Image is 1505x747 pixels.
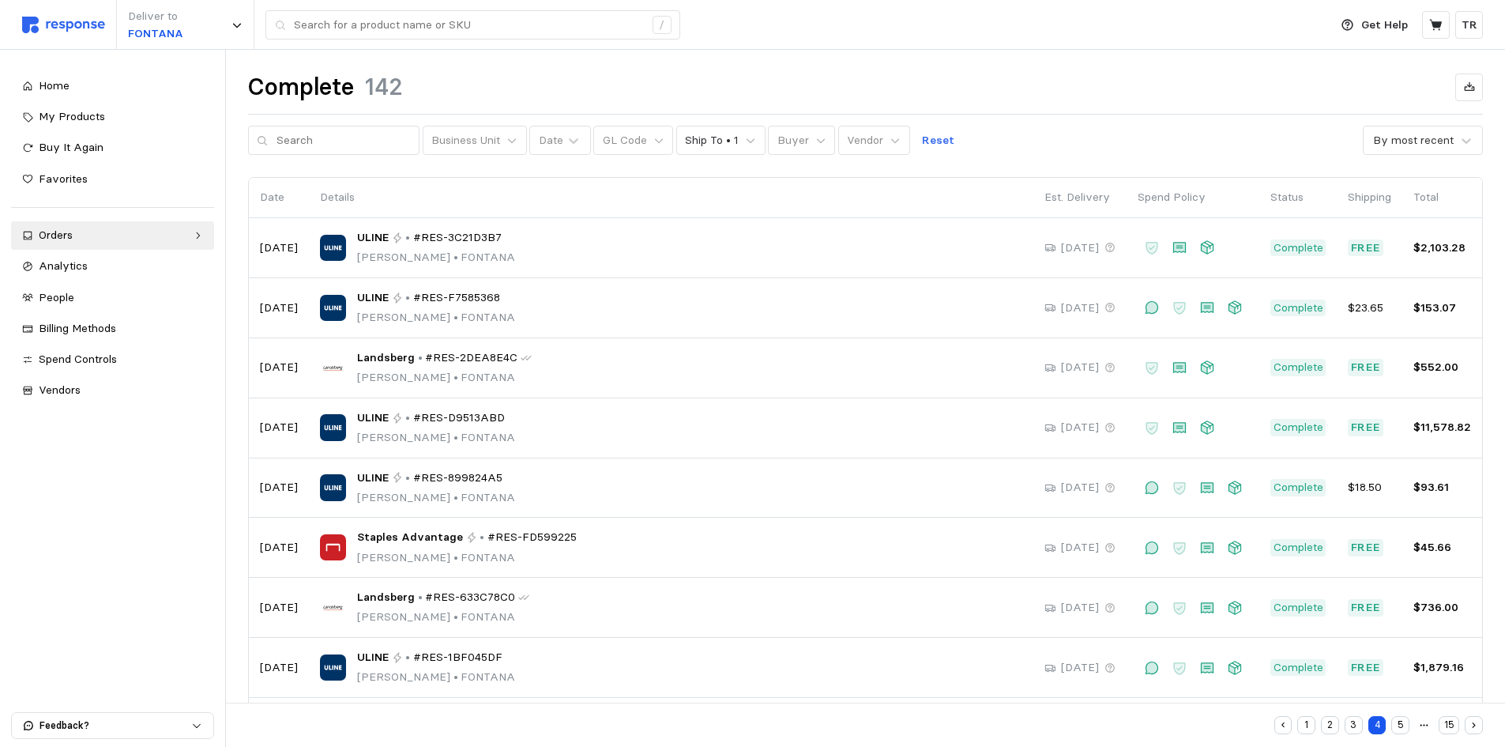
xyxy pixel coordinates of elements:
p: [DATE] [260,240,298,257]
p: $23.65 [1348,300,1391,317]
img: ULINE [320,295,346,321]
span: Landsberg [357,589,415,606]
p: [PERSON_NAME] FONTANA [357,489,515,507]
span: Analytics [39,258,88,273]
span: • [450,370,461,384]
span: ULINE [357,229,389,247]
span: ULINE [357,289,389,307]
button: GL Code [593,126,673,156]
button: 15 [1439,716,1459,734]
p: [DATE] [1061,359,1099,376]
a: Analytics [11,252,214,281]
a: Buy It Again [11,134,214,162]
a: Orders [11,221,214,250]
div: / [653,16,672,35]
h1: Complete [248,72,354,103]
span: • [450,609,461,624]
span: • [450,310,461,324]
p: Complete [1274,539,1323,556]
span: Landsberg [357,349,415,367]
input: Search for a product name or SKU [294,11,644,40]
button: Get Help [1332,10,1417,40]
span: #RES-D9513ABD [413,409,505,427]
p: [DATE] [260,479,298,496]
p: TR [1462,17,1477,34]
img: ULINE [320,474,346,500]
p: [PERSON_NAME] FONTANA [357,669,515,686]
p: [DATE] [260,659,298,677]
p: • [418,589,423,606]
span: ULINE [357,649,389,666]
p: Free [1351,599,1381,617]
img: Landsberg [320,594,346,621]
p: Date [260,189,298,206]
p: [DATE] [260,419,298,436]
img: svg%3e [22,17,105,33]
span: Vendors [39,383,81,397]
span: • [450,250,461,264]
p: Business Unit [431,132,500,149]
p: Free [1351,539,1381,556]
button: TR [1455,11,1483,39]
p: [DATE] [1061,599,1099,617]
p: $2,103.28 [1413,240,1471,257]
p: [PERSON_NAME] FONTANA [357,249,515,266]
p: [DATE] [260,300,298,317]
button: Feedback? [12,713,213,738]
p: Reset [922,132,954,149]
p: $45.66 [1413,539,1471,556]
p: $153.07 [1413,300,1471,317]
p: Free [1351,359,1381,376]
button: Ship To • 1 [676,126,766,156]
p: Free [1351,659,1381,677]
div: Orders [39,227,186,244]
p: [DATE] [1061,539,1099,556]
p: • [405,289,410,307]
span: #RES-899824A5 [413,470,502,487]
span: ULINE [357,470,389,487]
span: • [450,550,461,564]
p: [DATE] [1061,659,1099,677]
input: Search [277,126,411,155]
img: ULINE [320,414,346,440]
span: Staples Advantage [357,529,463,546]
p: • [480,529,484,546]
p: • [405,409,410,427]
span: Spend Controls [39,352,117,366]
p: [DATE] [1061,419,1099,436]
button: 3 [1345,716,1363,734]
p: [DATE] [260,539,298,556]
img: ULINE [320,235,346,261]
p: [DATE] [1061,300,1099,317]
p: $11,578.82 [1413,419,1471,436]
p: Complete [1274,300,1323,317]
p: Complete [1274,659,1323,677]
p: Feedback? [40,719,191,733]
button: 5 [1391,716,1409,734]
span: Favorites [39,172,88,186]
a: My Products [11,103,214,131]
p: Spend Policy [1138,189,1248,206]
img: Landsberg [320,355,346,381]
span: #RES-1BF045DF [413,649,502,666]
div: By most recent [1373,132,1454,149]
p: Details [320,189,1022,206]
p: Status [1270,189,1326,206]
p: $736.00 [1413,599,1471,617]
img: Staples Advantage [320,534,346,560]
p: • [405,470,410,487]
p: $18.50 [1348,479,1391,496]
a: Favorites [11,165,214,194]
p: Est. Delivery [1044,189,1116,206]
p: $552.00 [1413,359,1471,376]
a: Billing Methods [11,315,214,343]
p: [DATE] [260,359,298,376]
span: • [450,430,461,444]
button: Reset [912,126,963,156]
p: [DATE] [260,599,298,617]
span: Buy It Again [39,140,103,154]
span: People [39,290,74,304]
p: Total [1413,189,1471,206]
div: Date [539,132,563,149]
p: Get Help [1361,17,1408,34]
